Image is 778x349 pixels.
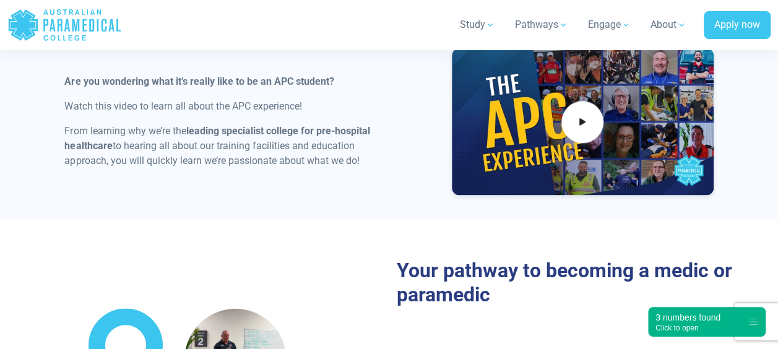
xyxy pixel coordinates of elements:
a: Study [452,7,503,42]
p: From learning why we’re the to hearing all about our training facilities and education approach, ... [64,124,381,168]
strong: leading specialist college for pre-hospital healthcare [64,125,370,152]
a: Pathways [508,7,576,42]
a: Engage [581,7,638,42]
strong: Are you wondering what it’s really like to be an APC student? [64,75,334,87]
a: Apply now [704,11,771,40]
a: About [643,7,694,42]
p: Watch this video to learn all about the APC experience! [64,99,381,114]
h2: Your pathway to becoming a medic or paramedic [397,259,771,306]
a: Australian Paramedical College [7,5,122,45]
